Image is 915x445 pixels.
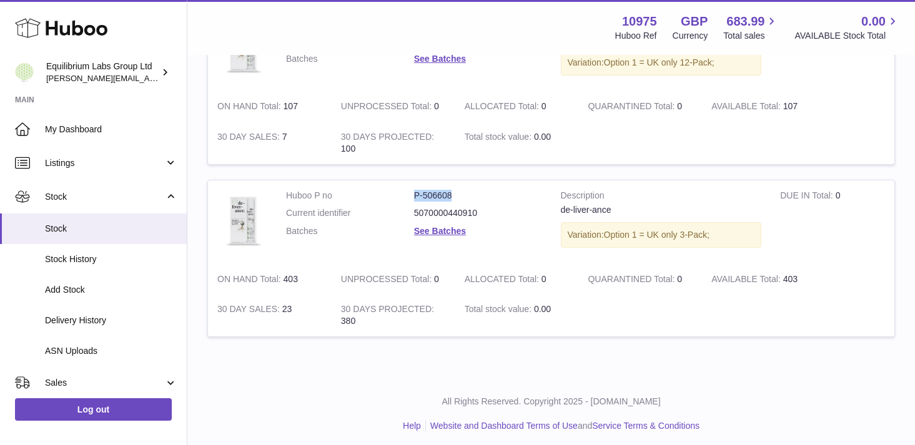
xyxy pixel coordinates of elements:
[45,377,164,389] span: Sales
[45,315,177,326] span: Delivery History
[45,191,164,203] span: Stock
[208,91,332,122] td: 107
[286,190,414,202] dt: Huboo P no
[465,304,534,317] strong: Total stock value
[723,30,779,42] span: Total sales
[426,420,700,432] li: and
[45,157,164,169] span: Listings
[414,226,466,236] a: See Batches
[45,345,177,357] span: ASN Uploads
[711,101,783,114] strong: AVAILABLE Total
[723,13,779,42] a: 683.99 Total sales
[217,190,267,252] img: product image
[592,421,700,431] a: Service Terms & Conditions
[217,304,282,317] strong: 30 DAY SALES
[217,274,284,287] strong: ON HAND Total
[673,30,708,42] div: Currency
[46,61,159,84] div: Equilibrium Labs Group Ltd
[45,124,177,135] span: My Dashboard
[341,101,434,114] strong: UNPROCESSED Total
[588,274,677,287] strong: QUARANTINED Total
[455,264,579,295] td: 0
[341,304,434,317] strong: 30 DAYS PROJECTED
[217,132,282,145] strong: 30 DAY SALES
[46,73,250,83] span: [PERSON_NAME][EMAIL_ADDRESS][DOMAIN_NAME]
[341,274,434,287] strong: UNPROCESSED Total
[414,207,542,219] dd: 5070000440910
[702,264,826,295] td: 403
[604,57,715,67] span: Option 1 = UK only 12-Pack;
[465,101,542,114] strong: ALLOCATED Total
[332,91,455,122] td: 0
[681,13,708,30] strong: GBP
[771,180,894,264] td: 0
[677,274,682,284] span: 0
[430,421,578,431] a: Website and Dashboard Terms of Use
[414,54,466,64] a: See Batches
[15,398,172,421] a: Log out
[208,122,332,164] td: 7
[332,264,455,295] td: 0
[341,132,434,145] strong: 30 DAYS PROJECTED
[208,294,332,336] td: 23
[561,50,762,76] div: Variation:
[702,91,826,122] td: 107
[465,132,534,145] strong: Total stock value
[414,190,542,202] dd: P-506608
[861,13,886,30] span: 0.00
[208,264,332,295] td: 403
[561,190,762,205] strong: Description
[15,63,34,82] img: h.woodrow@theliverclinic.com
[622,13,657,30] strong: 10975
[197,396,905,408] p: All Rights Reserved. Copyright 2025 - [DOMAIN_NAME]
[561,222,762,248] div: Variation:
[794,13,900,42] a: 0.00 AVAILABLE Stock Total
[217,101,284,114] strong: ON HAND Total
[534,132,551,142] span: 0.00
[332,122,455,164] td: 100
[286,53,414,65] dt: Batches
[615,30,657,42] div: Huboo Ref
[677,101,682,111] span: 0
[604,230,710,240] span: Option 1 = UK only 3-Pack;
[45,253,177,265] span: Stock History
[711,274,783,287] strong: AVAILABLE Total
[561,204,762,216] div: de-liver-ance
[286,207,414,219] dt: Current identifier
[726,13,764,30] span: 683.99
[794,30,900,42] span: AVAILABLE Stock Total
[455,91,579,122] td: 0
[465,274,542,287] strong: ALLOCATED Total
[332,294,455,336] td: 380
[403,421,421,431] a: Help
[534,304,551,314] span: 0.00
[286,225,414,237] dt: Batches
[780,190,835,203] strong: DUE IN Total
[45,223,177,235] span: Stock
[45,284,177,296] span: Add Stock
[588,101,677,114] strong: QUARANTINED Total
